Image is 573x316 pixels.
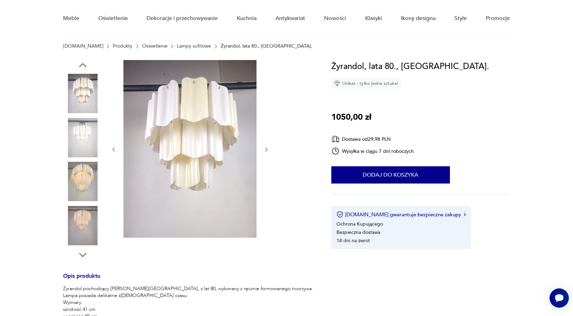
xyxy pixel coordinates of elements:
[331,78,401,89] div: Unikat - tylko jedna sztuka!
[331,147,414,155] div: Wysyłka w ciągu 7 dni roboczych
[336,211,343,218] img: Ikona certyfikatu
[334,80,340,87] img: Ikona diamentu
[63,274,315,285] h3: Opis produktu
[331,135,414,144] div: Dostawa od 29,98 PLN
[113,43,132,49] a: Produkty
[331,135,340,144] img: Ikona dostawy
[142,43,168,49] a: Oświetlenie
[147,5,218,32] a: Dekoracje i przechowywanie
[177,43,211,49] a: Lampy sufitowe
[550,288,569,308] iframe: Smartsupp widget button
[98,5,128,32] a: Oświetlenie
[336,211,466,218] button: [DOMAIN_NAME] gwarantuje bezpieczne zakupy
[63,162,102,201] img: Zdjęcie produktu Żyrandol, lata 80., Włochy.
[336,229,380,236] li: Bezpieczna dostawa
[331,166,450,184] button: Dodaj do koszyka
[63,118,102,157] img: Zdjęcie produktu Żyrandol, lata 80., Włochy.
[365,5,382,32] a: Klasyki
[221,43,312,49] p: Żyrandol, lata 80., [GEOGRAPHIC_DATA].
[63,206,102,245] img: Zdjęcie produktu Żyrandol, lata 80., Włochy.
[336,221,383,227] li: Ochrona Kupującego
[275,5,305,32] a: Antykwariat
[331,60,489,73] h1: Żyrandol, lata 80., [GEOGRAPHIC_DATA].
[324,5,346,32] a: Nowości
[237,5,257,32] a: Kuchnia
[331,111,371,124] p: 1050,00 zł
[63,74,102,113] img: Zdjęcie produktu Żyrandol, lata 80., Włochy.
[486,5,510,32] a: Promocje
[454,5,467,32] a: Style
[63,43,103,49] a: [DOMAIN_NAME]
[464,213,466,216] img: Ikona strzałki w prawo
[401,5,436,32] a: Ikony designu
[123,60,257,238] img: Zdjęcie produktu Żyrandol, lata 80., Włochy.
[63,5,79,32] a: Meble
[336,237,370,244] li: 14 dni na zwrot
